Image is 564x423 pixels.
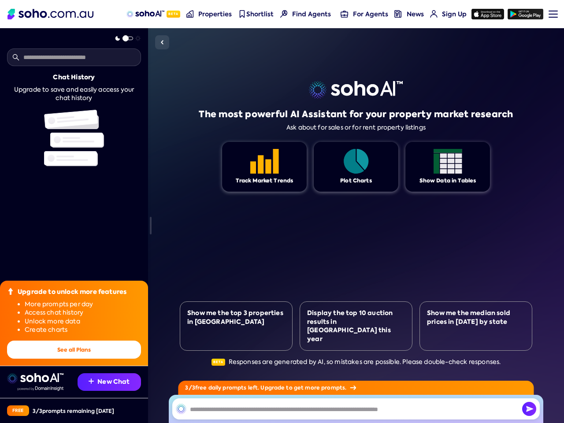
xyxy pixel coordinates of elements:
[44,110,104,166] img: Chat history illustration
[53,73,95,82] div: Chat History
[18,386,63,391] img: Data provided by Domain Insight
[430,10,438,18] img: for-agents-nav icon
[25,300,141,309] li: More prompts per day
[176,404,186,414] img: SohoAI logo black
[246,10,274,19] span: Shortlist
[522,402,536,416] img: Send icon
[340,177,372,185] div: Plot Charts
[7,85,141,103] div: Upgrade to save and easily access your chat history
[199,108,513,120] h1: The most powerful AI Assistant for your property market research
[307,309,405,343] div: Display the top 10 auction results in [GEOGRAPHIC_DATA] this year
[211,359,225,366] span: Beta
[7,373,63,384] img: sohoai logo
[522,402,536,416] button: Send
[292,10,331,19] span: Find Agents
[342,149,371,174] img: Feature 1 icon
[286,124,426,131] div: Ask about for sales or for rent property listings
[508,9,543,19] img: google-play icon
[18,288,126,297] div: Upgrade to unlock more features
[157,37,167,48] img: Sidebar toggle icon
[442,10,467,19] span: Sign Up
[236,177,293,185] div: Track Market Trends
[394,10,402,18] img: news-nav icon
[211,358,501,367] div: Responses are generated by AI, so mistakes are possible. Please double-check responses.
[33,407,114,415] div: 3 / 3 prompts remaining [DATE]
[280,10,288,18] img: Find agents icon
[186,10,194,18] img: properties-nav icon
[341,10,348,18] img: for-agents-nav icon
[167,11,180,18] span: Beta
[126,11,164,18] img: sohoAI logo
[407,10,424,19] span: News
[353,10,388,19] span: For Agents
[25,308,141,317] li: Access chat history
[7,341,141,359] button: See all Plans
[350,386,356,390] img: Arrow icon
[198,10,232,19] span: Properties
[434,149,462,174] img: Feature 1 icon
[419,177,476,185] div: Show Data in Tables
[238,10,246,18] img: shortlist-nav icon
[7,405,29,416] div: Free
[471,9,504,19] img: app-store icon
[25,317,141,326] li: Unlock more data
[187,309,285,326] div: Show me the top 3 properties in [GEOGRAPHIC_DATA]
[7,9,93,19] img: Soho Logo
[89,378,94,384] img: Recommendation icon
[25,326,141,334] li: Create charts
[78,373,141,391] button: New Chat
[309,81,403,99] img: sohoai logo
[7,288,14,295] img: Upgrade icon
[250,149,279,174] img: Feature 1 icon
[178,381,534,395] div: 3 / 3 free daily prompts left. Upgrade to get more prompts.
[427,309,525,326] div: Show me the median sold prices in [DATE] by state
